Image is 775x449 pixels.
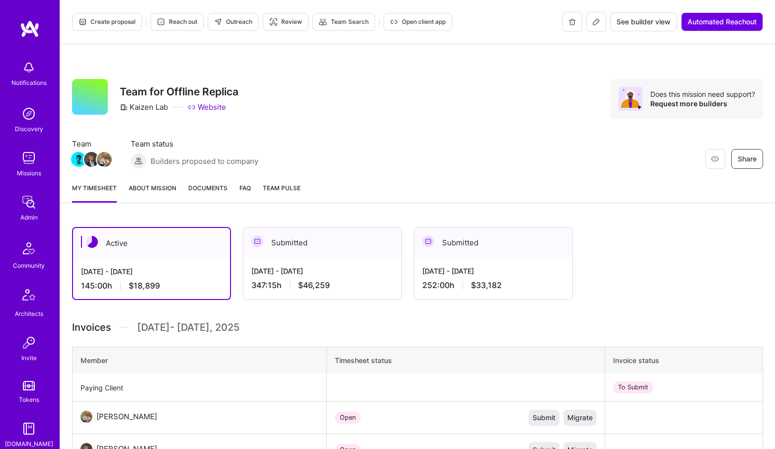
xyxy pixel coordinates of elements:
span: Submit [533,413,555,423]
a: Team Pulse [263,183,301,203]
img: Architects [17,285,41,308]
img: Builders proposed to company [131,153,147,169]
button: Open client app [384,13,452,31]
div: Admin [20,212,38,223]
span: Team Search [319,17,369,26]
div: To Submit [613,381,653,393]
div: Does this mission need support? [650,89,755,99]
img: Invite [19,333,39,353]
img: Team Member Avatar [97,152,112,167]
div: Invite [21,353,37,363]
img: Submitted [422,235,434,247]
td: Paying Client [73,374,327,402]
span: Reach out [157,17,197,26]
div: 145:00 h [81,281,222,291]
div: [PERSON_NAME] [96,411,157,423]
a: FAQ [239,183,251,203]
div: [DOMAIN_NAME] [5,439,53,449]
th: Invoice status [605,347,763,374]
span: Share [738,154,757,164]
button: See builder view [610,12,677,31]
h3: Team for Offline Replica [120,85,238,98]
span: Team Pulse [263,184,301,192]
button: Submit [529,410,559,426]
span: See builder view [617,17,671,27]
a: Documents [188,183,228,203]
a: Team Member Avatar [98,151,111,168]
div: Active [73,228,230,258]
button: Outreach [208,13,259,31]
img: Community [17,236,41,260]
img: bell [19,58,39,77]
th: Member [73,347,327,374]
div: Community [13,260,45,271]
span: Open client app [390,17,446,26]
button: Reach out [151,13,204,31]
img: Avatar [619,87,642,111]
button: Team Search [312,13,375,31]
th: Timesheet status [327,347,605,374]
div: Architects [15,308,43,319]
div: Kaizen Lab [120,102,168,112]
img: logo [20,20,40,38]
a: Team Member Avatar [72,151,85,168]
span: [DATE] - [DATE] , 2025 [137,320,239,335]
img: Active [86,236,98,248]
span: $33,182 [471,280,502,291]
span: Builders proposed to company [151,156,258,166]
a: My timesheet [72,183,117,203]
button: Automated Reachout [681,12,763,31]
i: icon Proposal [78,18,86,26]
img: tokens [23,381,35,390]
div: Tokens [19,394,39,405]
div: Notifications [11,77,47,88]
span: Team [72,139,111,149]
a: Team Member Avatar [85,151,98,168]
div: Submitted [414,227,572,258]
img: Team Member Avatar [84,152,99,167]
img: Team Member Avatar [71,152,86,167]
span: Documents [188,183,228,193]
span: $46,259 [298,280,330,291]
span: $18,899 [129,281,160,291]
div: Missions [17,168,41,178]
div: 252:00 h [422,280,564,291]
i: icon CompanyGray [120,103,128,111]
span: Invoices [72,320,111,335]
img: User Avatar [80,411,92,423]
button: Create proposal [72,13,142,31]
span: Team status [131,139,258,149]
img: Submitted [251,235,263,247]
img: Divider [119,320,129,335]
a: Website [188,102,226,112]
div: Open [335,412,361,424]
button: Share [731,149,763,169]
span: Review [269,17,302,26]
i: icon EyeClosed [711,155,719,163]
div: Request more builders [650,99,755,108]
div: Submitted [243,227,401,258]
img: guide book [19,419,39,439]
div: [DATE] - [DATE] [81,266,222,277]
span: Migrate [567,413,593,423]
span: Outreach [214,17,252,26]
button: Review [263,13,309,31]
div: [DATE] - [DATE] [251,266,393,276]
img: admin teamwork [19,192,39,212]
img: discovery [19,104,39,124]
a: About Mission [129,183,176,203]
span: Automated Reachout [688,17,757,27]
button: Migrate [563,410,597,426]
div: 347:15 h [251,280,393,291]
div: [DATE] - [DATE] [422,266,564,276]
span: Create proposal [78,17,136,26]
img: teamwork [19,148,39,168]
div: Discovery [15,124,43,134]
i: icon Targeter [269,18,277,26]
